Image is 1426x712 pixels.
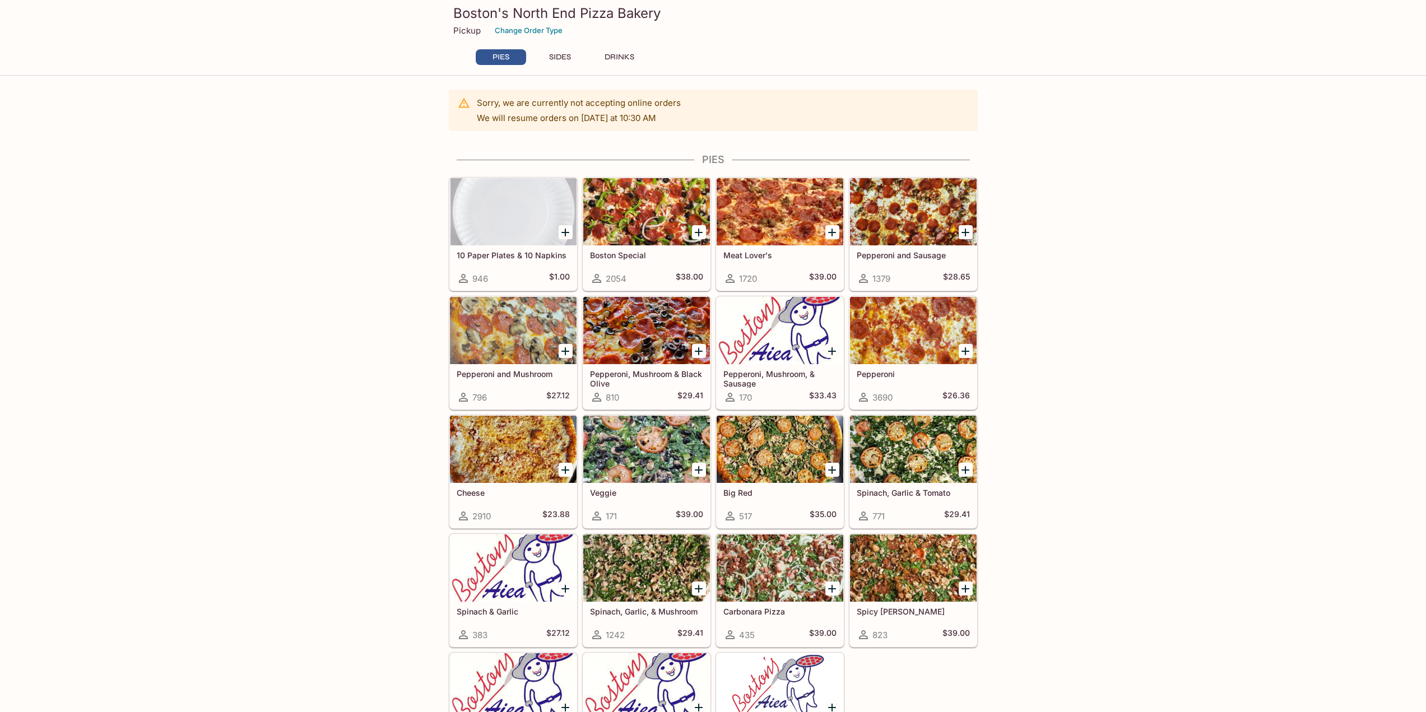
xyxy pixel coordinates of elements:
h5: Pepperoni, Mushroom & Black Olive [590,369,703,388]
div: Veggie [583,416,710,483]
h5: $38.00 [676,272,703,285]
button: DRINKS [594,49,645,65]
a: Pepperoni, Mushroom, & Sausage170$33.43 [716,296,844,409]
span: 946 [472,273,488,284]
h5: Boston Special [590,250,703,260]
button: SIDES [535,49,586,65]
div: Boston Special [583,178,710,245]
a: Veggie171$39.00 [583,415,710,528]
h5: $39.00 [676,509,703,523]
button: Add Pepperoni, Mushroom & Black Olive [692,344,706,358]
a: Boston Special2054$38.00 [583,178,710,291]
a: Meat Lover's1720$39.00 [716,178,844,291]
div: Spinach, Garlic & Tomato [850,416,977,483]
a: Spinach & Garlic383$27.12 [449,534,577,647]
h3: Boston's North End Pizza Bakery [453,4,973,22]
a: Pepperoni, Mushroom & Black Olive810$29.41 [583,296,710,409]
h5: Spinach, Garlic, & Mushroom [590,607,703,616]
h5: $35.00 [810,509,837,523]
h5: $39.00 [809,272,837,285]
span: 810 [606,392,619,403]
h4: PIES [449,153,978,166]
h5: $1.00 [549,272,570,285]
a: Spinach, Garlic & Tomato771$29.41 [849,415,977,528]
span: 170 [739,392,752,403]
h5: Big Red [723,488,837,497]
a: Pepperoni and Sausage1379$28.65 [849,178,977,291]
a: Spinach, Garlic, & Mushroom1242$29.41 [583,534,710,647]
p: Sorry, we are currently not accepting online orders [477,97,681,108]
button: Add Spinach, Garlic, & Mushroom [692,581,706,595]
div: Pepperoni [850,297,977,364]
span: 435 [739,630,755,640]
button: Add Big Red [825,463,839,477]
h5: Pepperoni, Mushroom, & Sausage [723,369,837,388]
button: Add Cheese [559,463,573,477]
a: 10 Paper Plates & 10 Napkins946$1.00 [449,178,577,291]
button: Add Veggie [692,463,706,477]
h5: $29.41 [677,390,703,404]
h5: Carbonara Pizza [723,607,837,616]
h5: $29.41 [677,628,703,641]
span: 171 [606,511,617,522]
span: 823 [872,630,888,640]
h5: Spicy [PERSON_NAME] [857,607,970,616]
button: Add Meat Lover's [825,225,839,239]
button: Add Pepperoni, Mushroom, & Sausage [825,344,839,358]
a: Pepperoni and Mushroom796$27.12 [449,296,577,409]
h5: Meat Lover's [723,250,837,260]
div: Pepperoni and Sausage [850,178,977,245]
a: Spicy [PERSON_NAME]823$39.00 [849,534,977,647]
div: Spinach, Garlic, & Mushroom [583,534,710,602]
a: Pepperoni3690$26.36 [849,296,977,409]
h5: Spinach & Garlic [457,607,570,616]
h5: $33.43 [809,390,837,404]
button: Add Spicy Jenny [959,581,973,595]
div: Big Red [717,416,843,483]
h5: Pepperoni [857,369,970,379]
button: Add Spinach & Garlic [559,581,573,595]
span: 3690 [872,392,893,403]
div: Pepperoni, Mushroom & Black Olive [583,297,710,364]
span: 1242 [606,630,625,640]
h5: $28.65 [943,272,970,285]
h5: Cheese [457,488,570,497]
span: 796 [472,392,487,403]
button: Add 10 Paper Plates & 10 Napkins [559,225,573,239]
span: 1720 [739,273,757,284]
h5: $27.12 [546,628,570,641]
div: 10 Paper Plates & 10 Napkins [450,178,577,245]
button: Add Pepperoni and Mushroom [559,344,573,358]
div: Cheese [450,416,577,483]
div: Spinach & Garlic [450,534,577,602]
span: 1379 [872,273,890,284]
h5: $26.36 [942,390,970,404]
button: Add Spinach, Garlic & Tomato [959,463,973,477]
button: Add Boston Special [692,225,706,239]
div: Spicy Jenny [850,534,977,602]
h5: Pepperoni and Sausage [857,250,970,260]
button: Add Pepperoni and Sausage [959,225,973,239]
button: Change Order Type [490,22,568,39]
h5: 10 Paper Plates & 10 Napkins [457,250,570,260]
h5: Spinach, Garlic & Tomato [857,488,970,497]
h5: $27.12 [546,390,570,404]
h5: Pepperoni and Mushroom [457,369,570,379]
h5: $23.88 [542,509,570,523]
p: Pickup [453,25,481,36]
h5: $39.00 [942,628,970,641]
a: Carbonara Pizza435$39.00 [716,534,844,647]
div: Pepperoni and Mushroom [450,297,577,364]
button: Add Pepperoni [959,344,973,358]
h5: $39.00 [809,628,837,641]
a: Big Red517$35.00 [716,415,844,528]
div: Meat Lover's [717,178,843,245]
div: Carbonara Pizza [717,534,843,602]
h5: Veggie [590,488,703,497]
span: 2054 [606,273,626,284]
span: 2910 [472,511,491,522]
button: PIES [476,49,526,65]
span: 383 [472,630,487,640]
a: Cheese2910$23.88 [449,415,577,528]
div: Pepperoni, Mushroom, & Sausage [717,297,843,364]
